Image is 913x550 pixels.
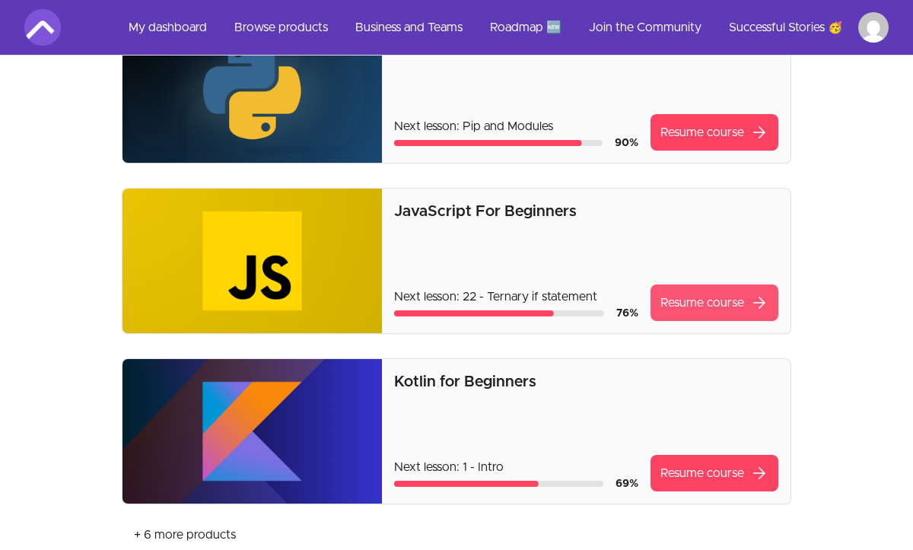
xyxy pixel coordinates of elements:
span: arrow_forward [750,464,768,482]
a: Roadmap 🆕 [478,9,574,46]
a: Business and Teams [343,9,475,46]
a: Resume coursearrow_forward [651,455,778,491]
p: Kotlin for Beginners [394,371,778,393]
img: Product image for JavaScript For Beginners [122,189,382,333]
a: Browse products [222,9,340,46]
div: Course progress [394,310,604,316]
a: Successful Stories 🥳 [717,9,855,46]
span: arrow_forward [750,294,768,312]
img: Product image for Kotlin for Beginners [122,359,382,504]
p: Next lesson: 22 - Ternary if statement [394,288,638,306]
span: 69 % [616,478,638,489]
div: Course progress [394,481,603,487]
nav: Main [116,9,889,46]
p: Next lesson: Pip and Modules [394,117,638,135]
img: Product image for Getting Started with Python [122,18,382,163]
a: Resume coursearrow_forward [651,285,778,321]
span: 90 % [615,138,638,148]
img: Amigoscode logo [24,9,61,46]
a: My dashboard [116,9,219,46]
a: Join the Community [577,9,714,46]
span: arrow_forward [750,123,768,141]
a: Resume coursearrow_forward [651,114,778,151]
div: Course progress [394,140,603,146]
p: Next lesson: 1 - Intro [394,458,638,476]
img: Profile image for Carlito Bowers [858,12,889,43]
p: JavaScript For Beginners [394,201,778,222]
span: 76 % [616,308,638,319]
